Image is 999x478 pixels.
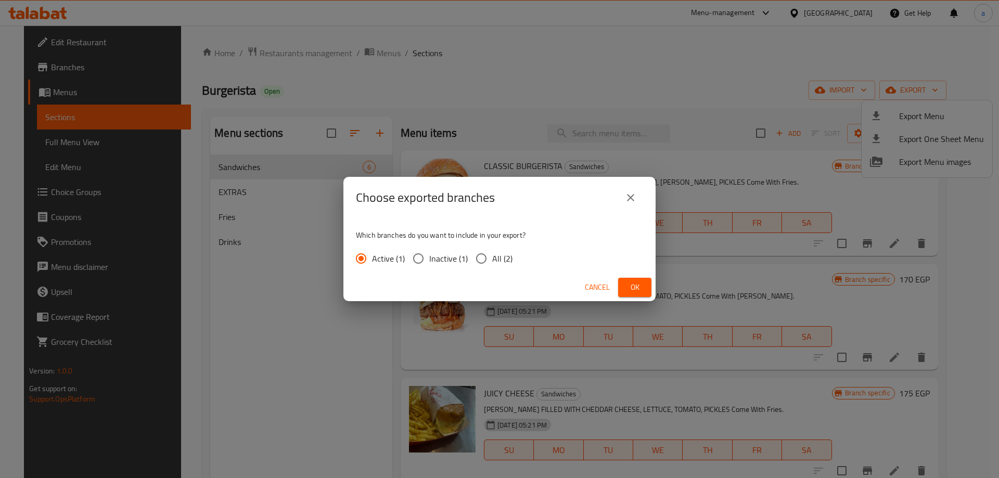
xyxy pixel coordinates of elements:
span: Ok [626,281,643,294]
button: close [618,185,643,210]
button: Cancel [581,278,614,297]
span: Inactive (1) [429,252,468,265]
h2: Choose exported branches [356,189,495,206]
span: All (2) [492,252,513,265]
span: Active (1) [372,252,405,265]
span: Cancel [585,281,610,294]
button: Ok [618,278,651,297]
p: Which branches do you want to include in your export? [356,230,643,240]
